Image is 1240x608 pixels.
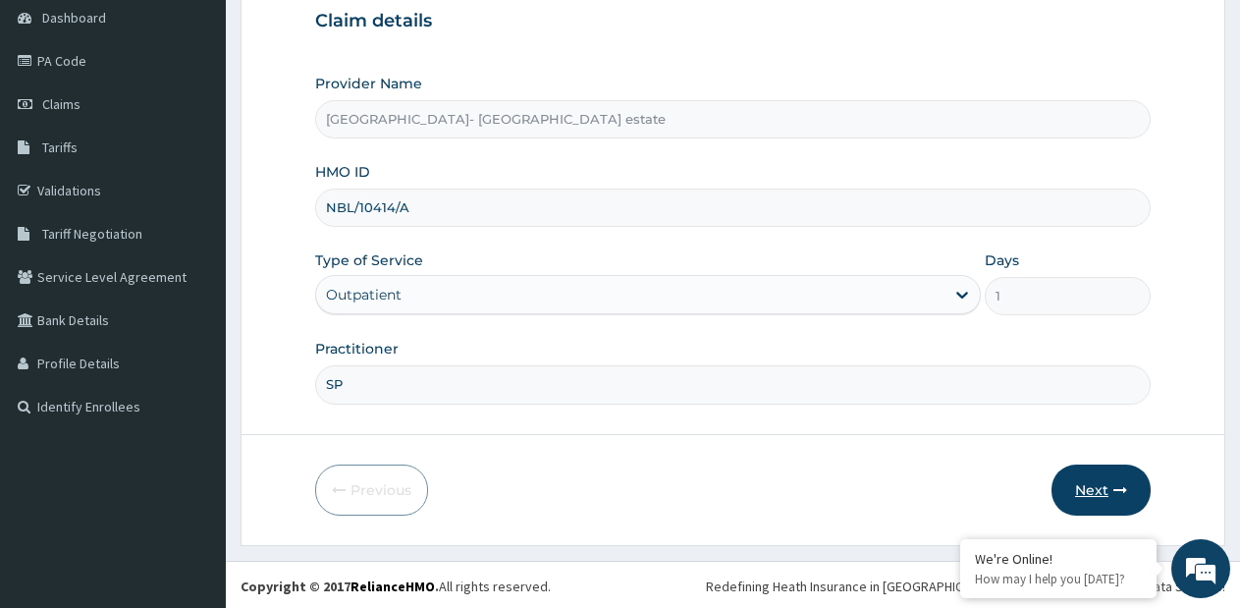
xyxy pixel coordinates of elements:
[42,9,106,27] span: Dashboard
[315,11,1151,32] h3: Claim details
[315,250,423,270] label: Type of Service
[315,162,370,182] label: HMO ID
[102,110,330,136] div: Chat with us now
[315,339,399,359] label: Practitioner
[42,95,81,113] span: Claims
[1051,465,1151,516] button: Next
[975,550,1142,568] div: We're Online!
[706,577,1225,596] div: Redefining Heath Insurance in [GEOGRAPHIC_DATA] using Telemedicine and Data Science!
[315,189,1151,227] input: Enter HMO ID
[241,578,439,595] strong: Copyright © 2017 .
[315,365,1151,404] input: Enter Name
[985,250,1019,270] label: Days
[350,578,435,595] a: RelianceHMO
[326,285,402,304] div: Outpatient
[315,74,422,93] label: Provider Name
[42,138,78,156] span: Tariffs
[10,402,374,470] textarea: Type your message and hit 'Enter'
[315,465,428,516] button: Previous
[322,10,369,57] div: Minimize live chat window
[114,180,271,378] span: We're online!
[42,225,142,243] span: Tariff Negotiation
[975,571,1142,587] p: How may I help you today?
[36,98,80,147] img: d_794563401_company_1708531726252_794563401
